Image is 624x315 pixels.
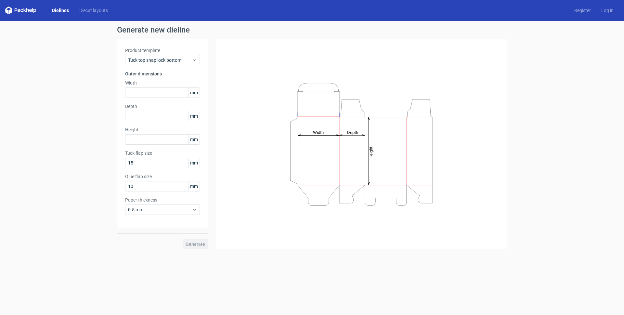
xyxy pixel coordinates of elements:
label: Depth [125,103,200,110]
span: Tuck top snap lock bottom [128,57,192,63]
label: Glue flap size [125,173,200,180]
h1: Generate new dieline [117,26,507,34]
a: Diecut layouts [74,7,113,14]
span: mm [188,135,200,144]
label: Product template [125,47,200,54]
span: mm [188,181,200,191]
span: 0.5 mm [128,206,192,213]
label: Width [125,80,200,86]
label: Height [125,126,200,133]
span: mm [188,88,200,98]
h3: Outer dimensions [125,71,200,77]
tspan: Height [369,146,373,158]
span: mm [188,158,200,168]
tspan: Width [313,130,324,135]
a: Dielines [47,7,74,14]
a: Log in [596,7,619,14]
tspan: Depth [347,130,358,135]
label: Tuck flap size [125,150,200,156]
span: mm [188,111,200,121]
label: Paper thickness [125,197,200,203]
a: Register [569,7,596,14]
